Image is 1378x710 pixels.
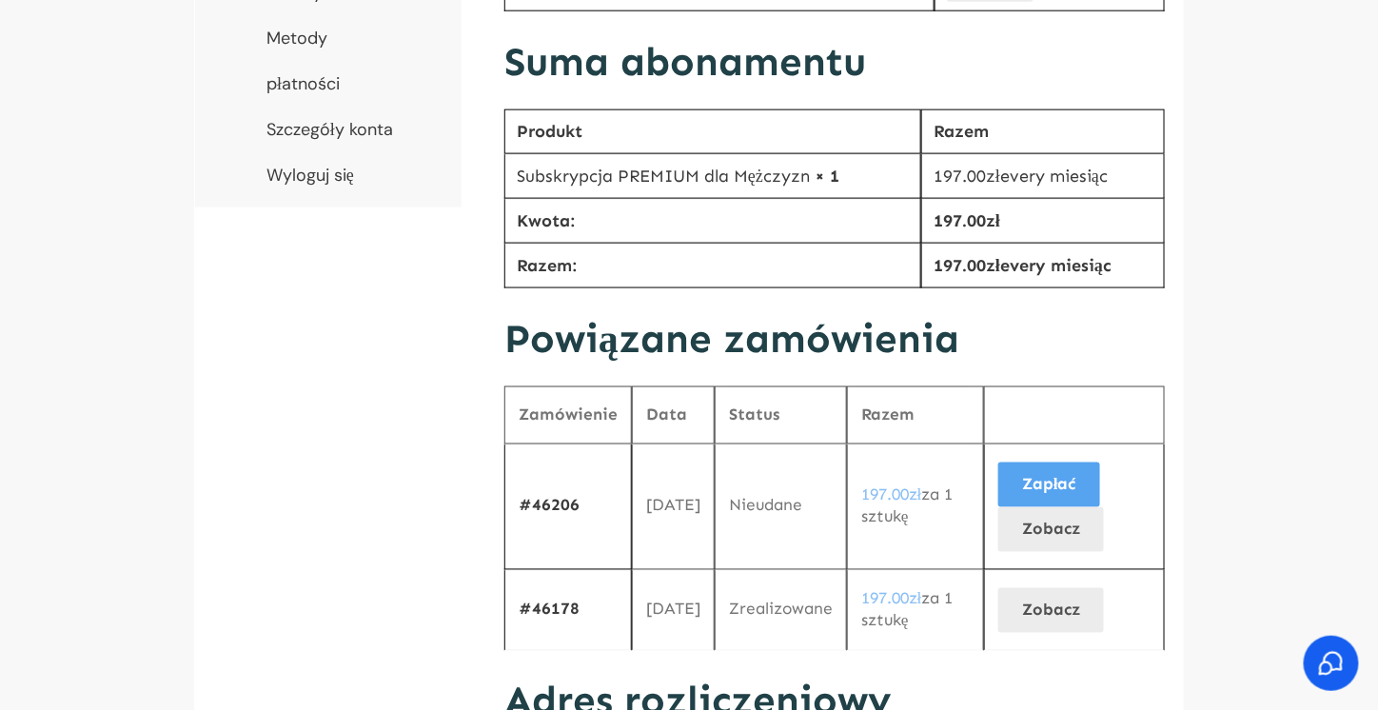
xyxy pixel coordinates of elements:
bdi: 197.00 [934,166,1000,187]
time: 1754392309 [646,600,700,620]
span: zł [986,166,1000,187]
h2: Powiązane zamówienia [504,311,1165,386]
a: Subskrypcja PREMIUM dla Mężczyzn [517,166,810,187]
td: every miesiąc [921,244,1165,288]
span: zł [909,589,922,609]
a: View order number 46178 [519,600,580,620]
bdi: 197.00 [934,255,1000,276]
a: Wyloguj się [224,152,423,198]
span: zł [909,485,922,505]
bdi: 197.00 [861,485,922,505]
a: Zobacz [998,507,1104,552]
td: Zrealizowane [715,570,847,651]
time: 1757070775 [646,496,700,516]
th: Razem [921,109,1165,154]
span: zł [986,255,1000,276]
span: Status [729,404,779,424]
a: Zapłać [998,463,1100,507]
span: Razem [861,404,915,424]
strong: × 1 [815,166,839,187]
a: Metody płatności [224,15,423,107]
h2: Suma abonamentu [504,34,1165,109]
td: Nieudane [715,444,847,570]
a: View order number 46206 [519,496,580,516]
th: Produkt [504,109,921,154]
bdi: 197.00 [934,210,1000,231]
td: za 1 sztukę [847,444,984,570]
span: zł [986,210,1000,231]
span: Data [646,404,687,424]
a: Zobacz [998,588,1104,633]
th: Kwota: [504,199,921,244]
td: za 1 sztukę [847,570,984,651]
span: Zamówienie [519,404,618,424]
bdi: 197.00 [861,589,922,609]
th: Razem: [504,244,921,288]
a: Szczegóły konta [224,107,423,152]
td: every miesiąc [921,154,1165,199]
